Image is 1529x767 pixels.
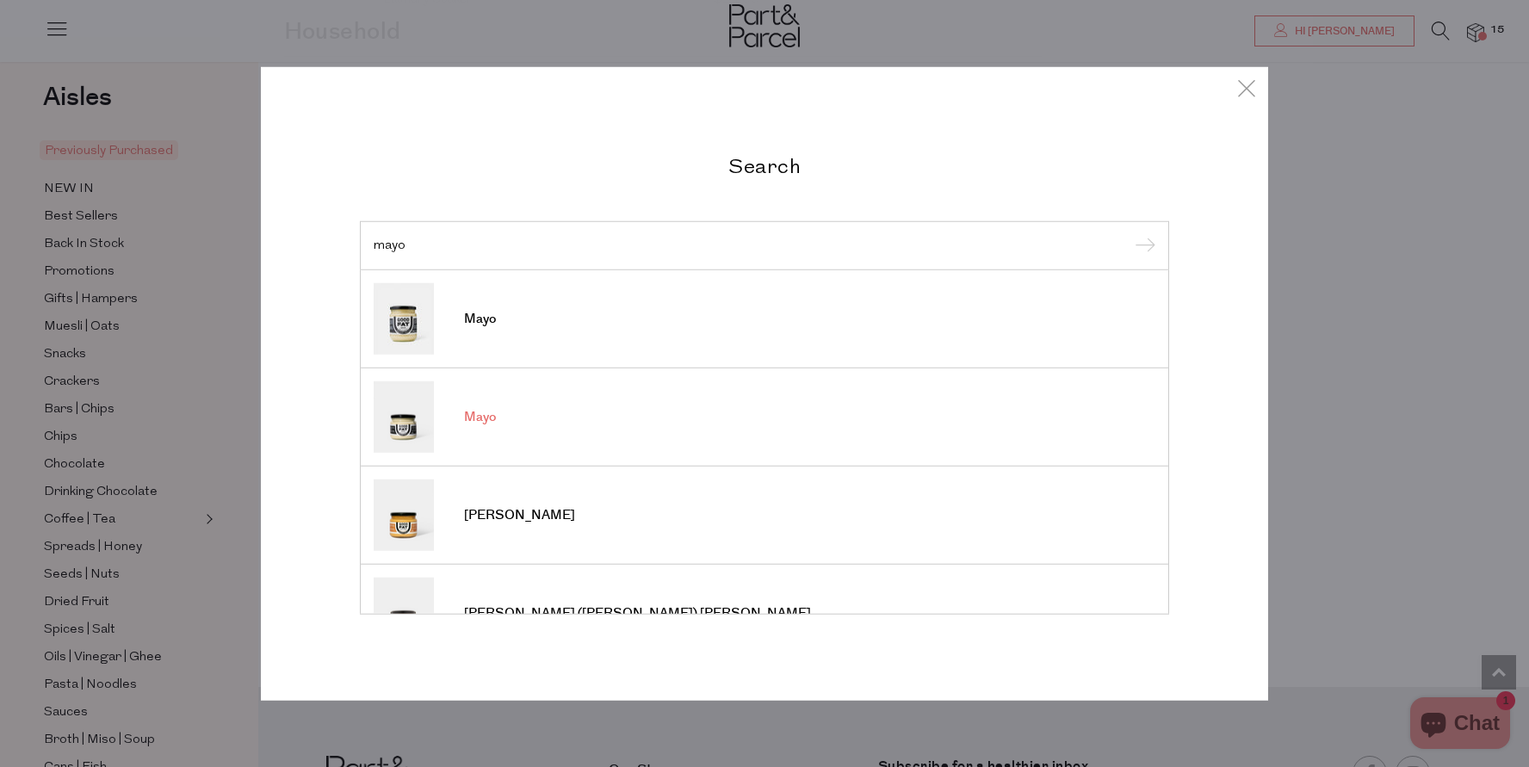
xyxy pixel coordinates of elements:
[374,283,1155,355] a: Mayo
[374,238,1155,251] input: Search
[374,381,434,453] img: Mayo
[374,479,1155,551] a: [PERSON_NAME]
[464,507,575,524] span: [PERSON_NAME]
[360,152,1169,177] h2: Search
[464,311,496,328] span: Mayo
[464,605,811,622] span: [PERSON_NAME] ([PERSON_NAME]) [PERSON_NAME]
[374,381,1155,453] a: Mayo
[374,479,434,551] img: Chilli Mayo
[464,409,496,426] span: Mayo
[374,578,1155,649] a: [PERSON_NAME] ([PERSON_NAME]) [PERSON_NAME]
[374,283,434,355] img: Mayo
[374,578,434,649] img: Curry (Joppie) Mayo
